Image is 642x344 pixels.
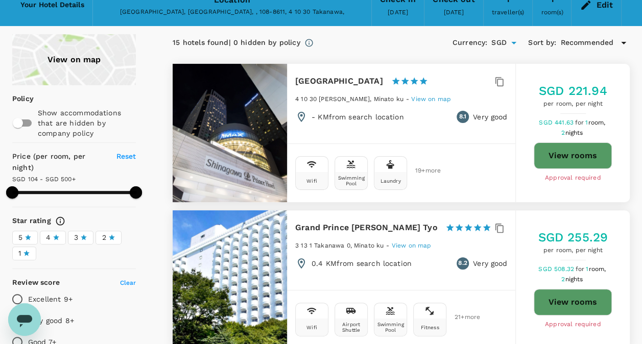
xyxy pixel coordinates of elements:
p: - KM from search location [312,112,404,122]
button: Open [507,36,521,50]
span: 8.2 [458,258,467,268]
div: 15 hotels found | 0 hidden by policy [173,37,300,48]
span: room, [588,265,606,273]
span: traveller(s) [492,9,525,16]
span: 5 [18,232,22,243]
span: Approval required [545,173,601,183]
span: 2 [561,129,584,136]
span: nights [565,129,583,136]
iframe: Button to launch messaging window [8,303,41,336]
span: SGD 104 - SGD 500+ [12,176,76,183]
span: 2 [102,232,106,243]
p: Very good [473,258,507,268]
span: - [406,95,411,103]
h6: Grand Prince [PERSON_NAME] Tyo [295,220,438,235]
h6: [GEOGRAPHIC_DATA] [295,74,383,88]
div: Fitness [420,325,439,330]
span: Approval required [545,320,601,330]
a: View on map [411,94,451,103]
span: SGD 441.63 [539,119,575,126]
span: 19 + more [415,167,431,174]
span: nights [565,276,583,283]
span: SGD 508.32 [538,265,576,273]
span: 1 [18,248,21,259]
span: Reset [116,152,136,160]
div: Wifi [306,325,317,330]
span: per room, per night [538,245,608,256]
span: 4 10 30 [PERSON_NAME], Minato ku [295,95,403,103]
span: room, [588,119,605,126]
div: Swimming Pool [337,175,365,186]
span: [DATE] [443,9,464,16]
p: Policy [12,93,19,104]
p: Very good [473,112,507,122]
span: 3 [74,232,78,243]
h5: SGD 221.94 [539,83,607,99]
button: View rooms [534,142,612,169]
span: Clear [120,279,136,286]
h6: Price (per room, per night) [12,151,105,174]
span: for [576,265,586,273]
button: View rooms [534,289,612,315]
span: 8.1 [459,112,466,122]
span: 2 [561,276,584,283]
span: 1 [585,119,607,126]
h6: Review score [12,277,60,288]
span: 21 + more [455,314,470,321]
span: [DATE] [388,9,408,16]
span: 4 [46,232,51,243]
span: room(s) [541,9,563,16]
span: per room, per night [539,99,607,109]
p: Excellent 9+ [28,294,73,304]
h6: Sort by : [528,37,556,48]
a: View on map [12,34,136,85]
div: Laundry [380,178,400,184]
p: Very good 8+ [28,315,74,326]
span: Recommended [560,37,613,48]
span: 3 13 1 Takanawa 0, Minato ku [295,242,384,249]
div: [GEOGRAPHIC_DATA], [GEOGRAPHIC_DATA], , 108-8611, 4 10 30 Takanawa, [101,7,363,17]
span: View on map [392,242,432,249]
div: Airport Shuttle [337,322,365,333]
span: View on map [411,95,451,103]
h6: Currency : [453,37,487,48]
p: 0.4 KM from search location [312,258,412,268]
span: 1 [586,265,607,273]
div: Wifi [306,178,317,184]
svg: Star ratings are awarded to properties to represent the quality of services, facilities, and amen... [55,216,65,226]
span: - [386,242,391,249]
p: Show accommodations that are hidden by company policy [38,108,136,138]
h5: SGD 255.29 [538,229,608,245]
h6: Star rating [12,215,51,227]
span: for [575,119,585,126]
div: Swimming Pool [376,322,405,333]
a: View on map [392,241,432,249]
